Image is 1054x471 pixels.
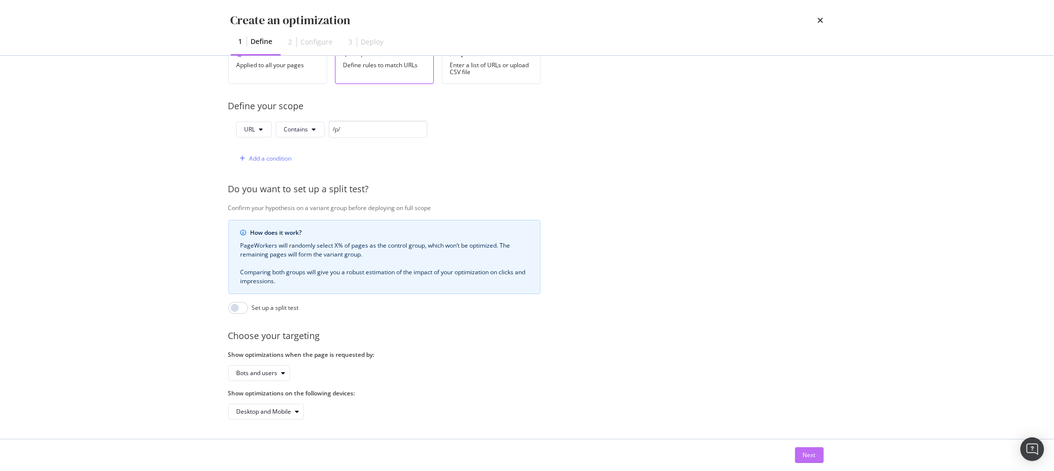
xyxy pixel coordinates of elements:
[228,389,541,397] label: Show optimizations on the following devices:
[228,183,870,196] div: Do you want to set up a split test?
[795,447,824,463] button: Next
[276,122,325,137] button: Contains
[284,125,308,133] span: Contains
[289,37,293,47] div: 2
[245,125,255,133] span: URL
[228,100,870,113] div: Define your scope
[236,151,292,167] button: Add a condition
[228,204,870,212] div: Confirm your hypothesis on a variant group before deploying on full scope
[1020,437,1044,461] div: Open Intercom Messenger
[228,330,870,343] div: Choose your targeting
[361,37,384,47] div: Deploy
[228,350,541,359] label: Show optimizations when the page is requested by:
[251,37,273,46] div: Define
[237,62,319,69] div: Applied to all your pages
[343,62,425,69] div: Define rules to match URLs
[803,451,816,459] div: Next
[252,303,299,312] div: Set up a split test
[349,37,353,47] div: 3
[239,37,243,46] div: 1
[818,12,824,29] div: times
[251,228,528,237] div: How does it work?
[228,220,541,294] div: info banner
[228,404,304,420] button: Desktop and Mobile
[241,241,528,286] div: PageWorkers will randomly select X% of pages as the control group, which won’t be optimized. The ...
[237,409,292,415] div: Desktop and Mobile
[301,37,333,47] div: Configure
[236,122,272,137] button: URL
[231,12,351,29] div: Create an optimization
[250,154,292,163] div: Add a condition
[237,370,278,376] div: Bots and users
[228,365,290,381] button: Bots and users
[450,62,532,76] div: Enter a list of URLs or upload CSV file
